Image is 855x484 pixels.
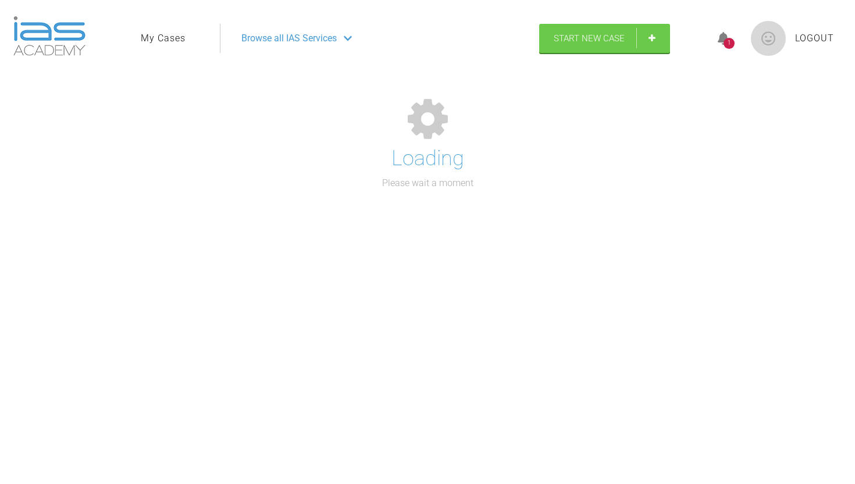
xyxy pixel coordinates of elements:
[13,16,85,56] img: logo-light.3e3ef733.png
[391,142,464,176] h1: Loading
[141,31,186,46] a: My Cases
[751,21,786,56] img: profile.png
[382,176,473,191] p: Please wait a moment
[539,24,670,53] a: Start New Case
[724,38,735,49] div: 1
[554,33,625,44] span: Start New Case
[795,31,834,46] a: Logout
[241,31,337,46] span: Browse all IAS Services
